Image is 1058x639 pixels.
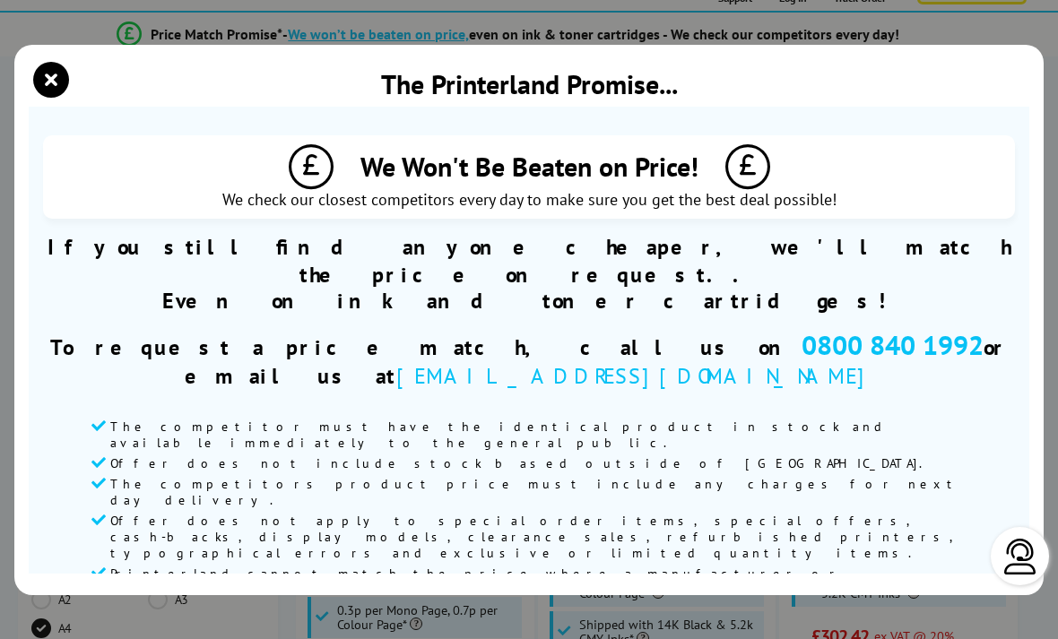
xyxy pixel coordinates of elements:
span: The competitors product price must include any charges for next day delivery. [110,476,967,508]
p: Even on ink and toner cartridges! [43,289,1015,313]
button: close modal [38,66,65,93]
span: Offer does not include stock based outside of [GEOGRAPHIC_DATA]. [110,455,927,471]
div: To request a price match, call us on or email us at [43,327,1015,390]
span: 0800 840 1992 [802,327,984,362]
div: If you still find anyone cheaper, we'll match the price on request.. [43,233,1015,313]
img: user-headset-light.svg [1002,539,1038,574]
span: We check our closest competitors every day to make sure you get the best deal possible! [52,189,1006,210]
span: Offer does not apply to special order items, special offers, cash-backs, display models, clearanc... [110,513,967,561]
span: Printerland cannot match the price where a manufacturer or distributor sells directly to the public [110,566,967,598]
div: The Printerland Promise... [381,66,678,101]
span: [EMAIL_ADDRESS][DOMAIN_NAME] [396,362,874,390]
span: We Won't Be Beaten on Price! [360,149,698,184]
span: The competitor must have the identical product in stock and available immediately to the general ... [110,419,967,451]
